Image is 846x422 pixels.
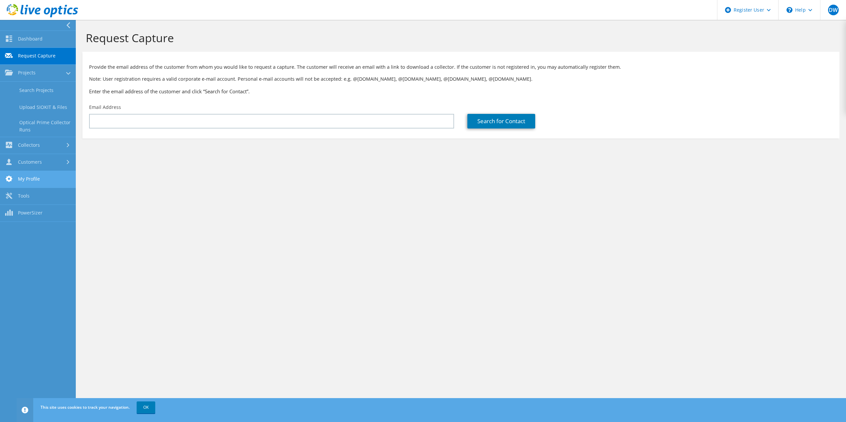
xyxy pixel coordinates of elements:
span: This site uses cookies to track your navigation. [41,404,130,410]
h1: Request Capture [86,31,833,45]
label: Email Address [89,104,121,111]
a: OK [137,401,155,413]
h3: Enter the email address of the customer and click “Search for Contact”. [89,88,833,95]
svg: \n [786,7,792,13]
span: DW [828,5,839,15]
a: Search for Contact [467,114,535,128]
p: Provide the email address of the customer from whom you would like to request a capture. The cust... [89,63,833,71]
p: Note: User registration requires a valid corporate e-mail account. Personal e-mail accounts will ... [89,75,833,83]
